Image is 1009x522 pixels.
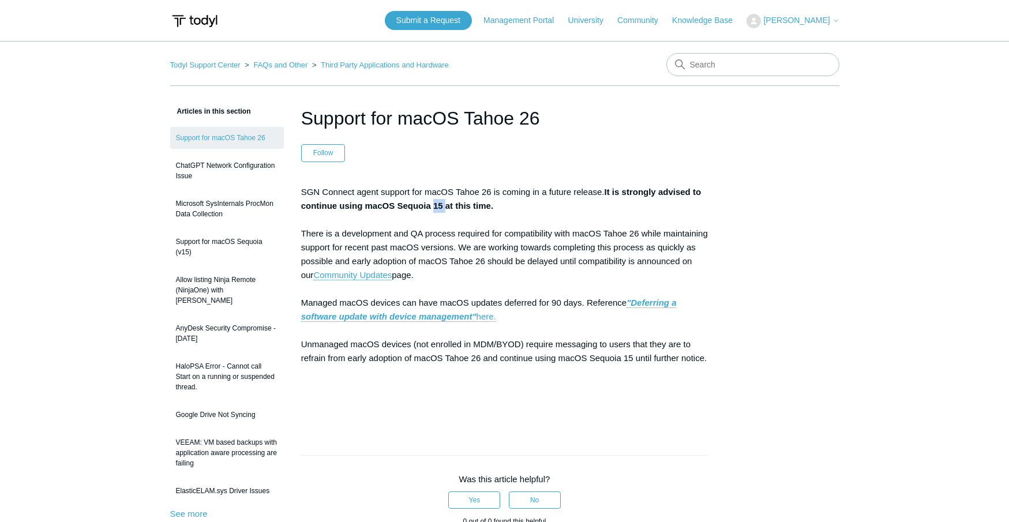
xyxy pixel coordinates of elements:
a: Management Portal [483,14,565,27]
span: Was this article helpful? [459,474,550,484]
a: Submit a Request [385,11,472,30]
span: [PERSON_NAME] [763,16,830,25]
a: "Deferring a software update with device management"here. [301,298,677,322]
li: Third Party Applications and Hardware [310,61,449,69]
a: ElasticELAM.sys Driver Issues [170,480,284,502]
a: Knowledge Base [672,14,744,27]
a: Google Drive Not Syncing [170,404,284,426]
a: Community Updates [313,270,392,280]
a: HaloPSA Error - Cannot call Start on a running or suspended thread. [170,355,284,398]
a: Support for macOS Tahoe 26 [170,127,284,149]
a: ChatGPT Network Configuration Issue [170,155,284,187]
li: Todyl Support Center [170,61,243,69]
p: SGN Connect agent support for macOS Tahoe 26 is coming in a future release. There is a developmen... [301,185,708,420]
button: Follow Article [301,144,346,162]
span: Articles in this section [170,107,251,115]
input: Search [666,53,839,76]
a: Community [617,14,670,27]
a: University [568,14,614,27]
a: Todyl Support Center [170,61,241,69]
button: This article was not helpful [509,491,561,509]
h1: Support for macOS Tahoe 26 [301,104,708,132]
a: Microsoft SysInternals ProcMon Data Collection [170,193,284,225]
button: [PERSON_NAME] [747,14,839,28]
a: VEEAM: VM based backups with application aware processing are failing [170,431,284,474]
a: Support for macOS Sequoia (v15) [170,231,284,263]
img: Todyl Support Center Help Center home page [170,10,219,32]
li: FAQs and Other [242,61,310,69]
button: This article was helpful [448,491,500,509]
strong: It is strongly advised to continue using macOS Sequoia 15 at this time. [301,187,701,211]
a: Allow listing Ninja Remote (NinjaOne) with [PERSON_NAME] [170,269,284,311]
strong: "Deferring a software update with device management" [301,298,677,321]
a: Third Party Applications and Hardware [321,61,449,69]
a: See more [170,509,208,519]
a: AnyDesk Security Compromise - [DATE] [170,317,284,350]
a: FAQs and Other [253,61,307,69]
